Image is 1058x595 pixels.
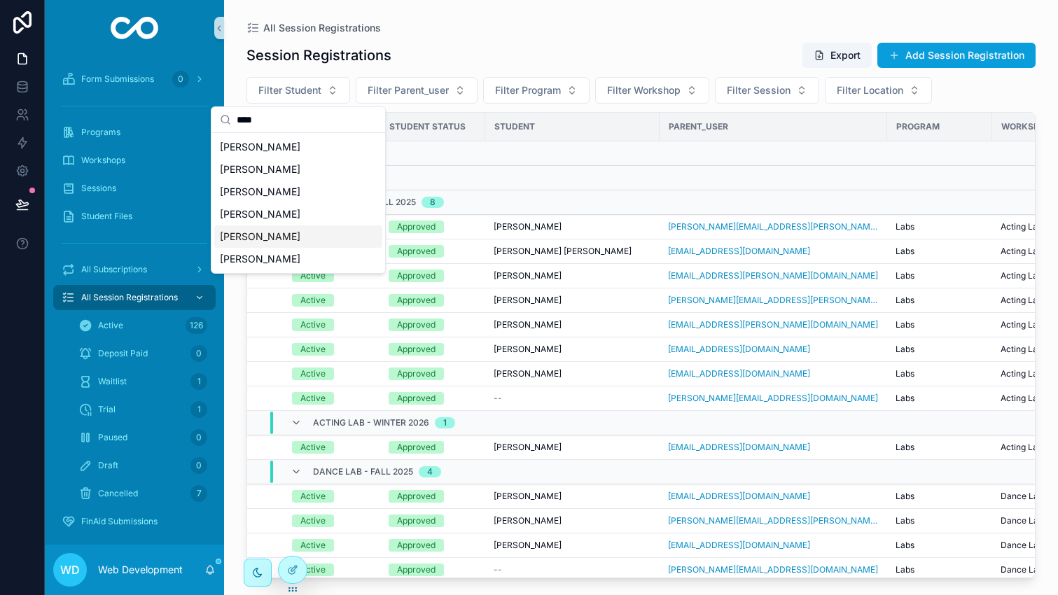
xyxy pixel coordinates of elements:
[70,397,216,422] a: Trial1
[483,77,590,104] button: Select Button
[300,318,326,331] div: Active
[877,43,1036,68] a: Add Session Registration
[494,246,651,257] a: [PERSON_NAME] [PERSON_NAME]
[70,369,216,394] a: Waitlist1
[397,294,436,307] div: Approved
[668,295,879,306] a: [PERSON_NAME][EMAIL_ADDRESS][PERSON_NAME][DOMAIN_NAME]
[896,221,984,232] a: Labs
[397,392,436,405] div: Approved
[494,344,651,355] a: [PERSON_NAME]
[896,121,940,132] span: Program
[896,540,914,551] span: Labs
[668,319,878,330] a: [EMAIL_ADDRESS][PERSON_NAME][DOMAIN_NAME]
[313,466,413,477] span: Dance Lab - Fall 2025
[389,269,477,282] a: Approved
[98,488,138,499] span: Cancelled
[98,348,148,359] span: Deposit Paid
[669,121,728,132] span: Parent_user
[389,392,477,405] a: Approved
[397,441,436,454] div: Approved
[494,368,651,379] a: [PERSON_NAME]
[896,515,984,526] a: Labs
[668,393,878,404] a: [PERSON_NAME][EMAIL_ADDRESS][DOMAIN_NAME]
[368,83,449,97] span: Filter Parent_user
[494,393,651,404] a: --
[70,453,216,478] a: Draft0
[81,264,147,275] span: All Subscriptions
[668,540,810,551] span: [EMAIL_ADDRESS][DOMAIN_NAME]
[190,373,207,390] div: 1
[98,320,123,331] span: Active
[896,368,914,379] span: Labs
[313,417,429,428] span: Acting Lab - Winter 2026
[389,539,477,552] a: Approved
[495,83,561,97] span: Filter Program
[45,56,224,545] div: scrollable content
[190,401,207,418] div: 1
[190,485,207,502] div: 7
[53,204,216,229] a: Student Files
[595,77,709,104] button: Select Button
[81,516,158,527] span: FinAid Submissions
[668,368,879,379] a: [EMAIL_ADDRESS][DOMAIN_NAME]
[896,270,914,281] span: Labs
[896,491,984,502] a: Labs
[397,367,436,380] div: Approved
[389,245,477,258] a: Approved
[81,127,120,138] span: Programs
[896,393,984,404] a: Labs
[896,295,984,306] a: Labs
[494,319,651,330] a: [PERSON_NAME]
[896,368,984,379] a: Labs
[300,514,326,527] div: Active
[494,540,562,551] span: [PERSON_NAME]
[668,319,879,330] a: [EMAIL_ADDRESS][PERSON_NAME][DOMAIN_NAME]
[668,515,879,526] a: [PERSON_NAME][EMAIL_ADDRESS][PERSON_NAME][DOMAIN_NAME]
[81,292,178,303] span: All Session Registrations
[668,368,810,379] a: [EMAIL_ADDRESS][DOMAIN_NAME]
[896,246,914,257] span: Labs
[81,155,125,166] span: Workshops
[1001,564,1043,575] span: Dance Lab
[668,564,879,575] a: [PERSON_NAME][EMAIL_ADDRESS][DOMAIN_NAME]
[668,344,810,355] a: [EMAIL_ADDRESS][DOMAIN_NAME]
[389,121,466,132] span: Student Status
[896,344,914,355] span: Labs
[190,429,207,446] div: 0
[668,221,879,232] a: [PERSON_NAME][EMAIL_ADDRESS][PERSON_NAME][DOMAIN_NAME]
[1001,270,1043,281] span: Acting Lab
[300,441,326,454] div: Active
[1001,368,1043,379] span: Acting Lab
[98,432,127,443] span: Paused
[389,490,477,503] a: Approved
[668,393,879,404] a: [PERSON_NAME][EMAIL_ADDRESS][DOMAIN_NAME]
[668,270,878,281] a: [EMAIL_ADDRESS][PERSON_NAME][DOMAIN_NAME]
[494,540,651,551] a: [PERSON_NAME]
[494,491,562,502] span: [PERSON_NAME]
[98,563,183,577] p: Web Development
[389,294,477,307] a: Approved
[53,120,216,145] a: Programs
[494,515,651,526] a: [PERSON_NAME]
[1001,295,1043,306] span: Acting Lab
[896,295,914,306] span: Labs
[494,295,562,306] span: [PERSON_NAME]
[896,564,914,575] span: Labs
[397,539,436,552] div: Approved
[825,77,932,104] button: Select Button
[98,460,118,471] span: Draft
[220,185,300,199] span: [PERSON_NAME]
[896,319,914,330] span: Labs
[258,83,321,97] span: Filter Student
[1001,246,1043,257] span: Acting Lab
[668,246,810,257] a: [EMAIL_ADDRESS][DOMAIN_NAME]
[668,540,879,551] a: [EMAIL_ADDRESS][DOMAIN_NAME]
[98,404,116,415] span: Trial
[292,269,372,282] a: Active
[300,539,326,552] div: Active
[60,561,80,578] span: WD
[246,77,350,104] button: Select Button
